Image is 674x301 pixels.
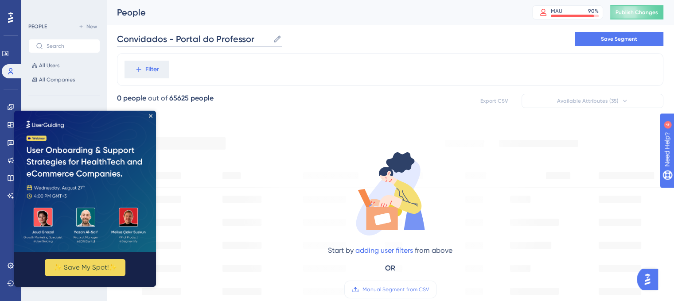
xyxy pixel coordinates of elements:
[588,8,599,15] div: 90 %
[601,35,637,42] span: Save Segment
[637,266,663,293] iframe: UserGuiding AI Assistant Launcher
[117,33,269,45] input: Segment Name
[355,246,413,255] a: adding user filters
[21,2,55,13] span: Need Help?
[28,60,100,71] button: All Users
[328,245,452,256] div: Start by from above
[575,32,663,46] button: Save Segment
[169,93,214,104] div: 65625 people
[557,97,619,104] span: Available Attributes (35)
[28,74,100,85] button: All Companies
[117,93,146,104] div: 0 people
[480,97,508,104] span: Export CSV
[39,62,59,69] span: All Users
[551,8,562,15] div: MAU
[610,5,663,19] button: Publish Changes
[125,61,169,78] button: Filter
[522,94,663,108] button: Available Attributes (35)
[117,6,510,19] div: People
[47,43,93,49] input: Search
[472,94,516,108] button: Export CSV
[31,148,111,166] button: ✨ Save My Spot!✨
[362,286,429,293] span: Manual Segment from CSV
[75,21,100,32] button: New
[39,76,75,83] span: All Companies
[385,263,395,274] div: OR
[28,23,47,30] div: PEOPLE
[616,9,658,16] span: Publish Changes
[86,23,97,30] span: New
[145,64,159,75] span: Filter
[135,4,138,7] div: Close Preview
[148,93,168,104] div: out of
[62,4,64,12] div: 4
